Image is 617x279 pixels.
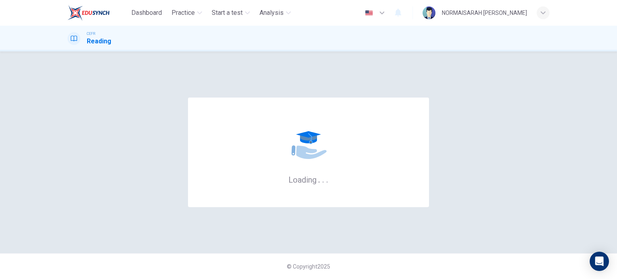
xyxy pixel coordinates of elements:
[87,37,111,46] h1: Reading
[172,8,195,18] span: Practice
[288,174,329,185] h6: Loading
[67,5,128,21] a: EduSynch logo
[67,5,110,21] img: EduSynch logo
[128,6,165,20] button: Dashboard
[423,6,435,19] img: Profile picture
[364,10,374,16] img: en
[318,172,321,185] h6: .
[259,8,284,18] span: Analysis
[208,6,253,20] button: Start a test
[256,6,294,20] button: Analysis
[131,8,162,18] span: Dashboard
[326,172,329,185] h6: .
[590,252,609,271] div: Open Intercom Messenger
[212,8,243,18] span: Start a test
[442,8,527,18] div: NORMAISARAH [PERSON_NAME]
[87,31,95,37] span: CEFR
[168,6,205,20] button: Practice
[287,263,330,270] span: © Copyright 2025
[322,172,325,185] h6: .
